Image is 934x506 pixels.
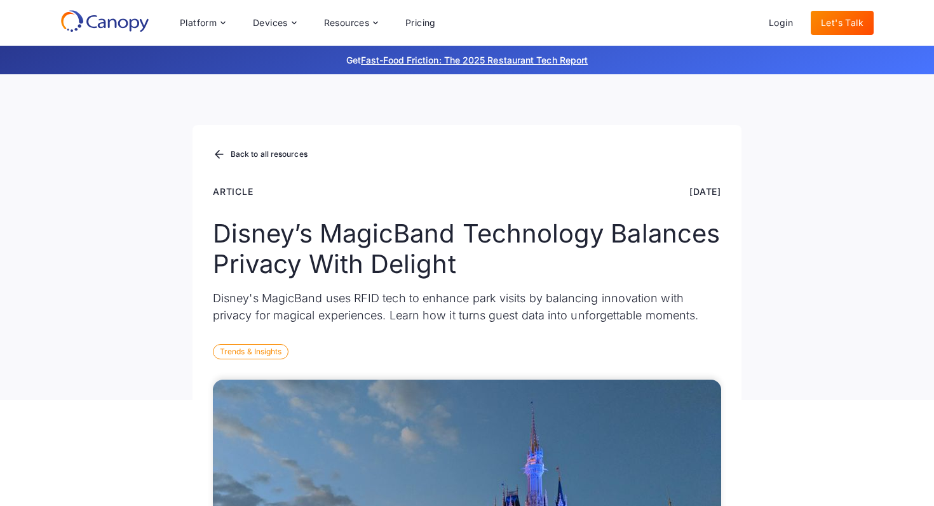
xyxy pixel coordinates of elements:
a: Login [759,11,803,35]
div: Platform [180,18,217,27]
div: Back to all resources [231,150,308,158]
a: Fast-Food Friction: The 2025 Restaurant Tech Report [361,55,588,65]
p: Get [156,53,778,67]
div: Resources [314,10,388,36]
p: Disney's MagicBand uses RFID tech to enhance park visits by balancing innovation with privacy for... [213,290,721,324]
div: Trends & Insights [213,344,288,359]
div: Devices [243,10,306,36]
div: Resources [324,18,370,27]
a: Let's Talk [811,11,874,35]
a: Pricing [395,11,446,35]
div: Platform [170,10,235,36]
div: [DATE] [689,185,721,198]
a: Back to all resources [213,147,308,163]
div: Article [213,185,254,198]
h1: Disney’s MagicBand Technology Balances Privacy With Delight [213,218,721,279]
div: Devices [253,18,288,27]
